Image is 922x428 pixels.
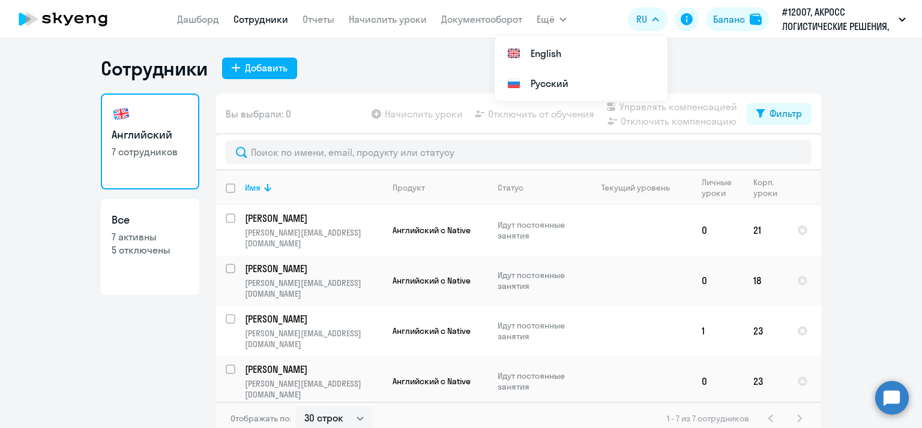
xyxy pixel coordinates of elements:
a: Дашборд [177,13,219,25]
td: 0 [692,356,744,406]
button: #12007, АКРОСС ЛОГИСТИЧЕСКИЕ РЕШЕНИЯ, ООО [776,5,912,34]
span: Английский с Native [393,225,471,236]
span: Английский с Native [393,275,471,286]
a: Документооборот [441,13,522,25]
p: Идут постоянные занятия [498,270,580,291]
button: Фильтр [747,103,812,125]
td: 21 [744,205,788,255]
div: Личные уроки [702,177,743,198]
img: English [507,46,521,61]
input: Поиск по имени, email, продукту или статусу [226,140,812,164]
div: Текущий уровень [590,182,691,193]
a: Сотрудники [234,13,288,25]
span: RU [636,12,647,26]
h3: Английский [112,127,188,143]
p: Идут постоянные занятия [498,370,580,392]
p: [PERSON_NAME] [245,312,381,325]
div: Баланс [713,12,745,26]
td: 23 [744,306,788,356]
div: Продукт [393,182,487,193]
div: Продукт [393,182,425,193]
button: Добавить [222,58,297,79]
h1: Сотрудники [101,56,208,80]
p: 7 активны [112,230,188,243]
span: Английский с Native [393,325,471,336]
td: 23 [744,356,788,406]
button: RU [628,7,667,31]
p: 5 отключены [112,243,188,257]
div: Фильтр [770,106,802,120]
a: Начислить уроки [349,13,427,25]
td: 0 [692,205,744,255]
div: Имя [245,182,261,193]
p: [PERSON_NAME][EMAIL_ADDRESS][DOMAIN_NAME] [245,378,382,400]
td: 1 [692,306,744,356]
h3: Все [112,212,188,228]
p: Идут постоянные занятия [498,219,580,241]
span: Английский с Native [393,376,471,387]
td: 0 [692,255,744,306]
span: Отображать по: [230,413,291,424]
span: Ещё [537,12,555,26]
ul: Ещё [495,36,667,101]
img: Русский [507,76,521,91]
div: Имя [245,182,382,193]
a: Все7 активны5 отключены [101,199,199,295]
td: 18 [744,255,788,306]
div: Корп. уроки [753,177,787,198]
a: [PERSON_NAME] [245,262,382,275]
p: [PERSON_NAME] [245,212,381,225]
div: Добавить [245,61,288,75]
a: [PERSON_NAME] [245,363,382,376]
a: [PERSON_NAME] [245,212,382,225]
span: Вы выбрали: 0 [226,107,291,121]
button: Ещё [537,7,567,31]
p: 7 сотрудников [112,145,188,158]
p: [PERSON_NAME][EMAIL_ADDRESS][DOMAIN_NAME] [245,227,382,249]
p: Идут постоянные занятия [498,320,580,342]
div: Текущий уровень [601,182,670,193]
img: english [112,104,131,123]
div: Статус [498,182,580,193]
div: Статус [498,182,523,193]
p: [PERSON_NAME][EMAIL_ADDRESS][DOMAIN_NAME] [245,278,382,299]
a: Английский7 сотрудников [101,94,199,189]
p: [PERSON_NAME][EMAIL_ADDRESS][DOMAIN_NAME] [245,328,382,349]
img: balance [750,13,762,25]
div: Личные уроки [702,177,735,198]
p: #12007, АКРОСС ЛОГИСТИЧЕСКИЕ РЕШЕНИЯ, ООО [782,5,894,34]
a: Отчеты [303,13,334,25]
div: Корп. уроки [753,177,779,198]
p: [PERSON_NAME] [245,363,381,376]
button: Балансbalance [706,7,769,31]
a: [PERSON_NAME] [245,312,382,325]
span: 1 - 7 из 7 сотрудников [667,413,749,424]
p: [PERSON_NAME] [245,262,381,275]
